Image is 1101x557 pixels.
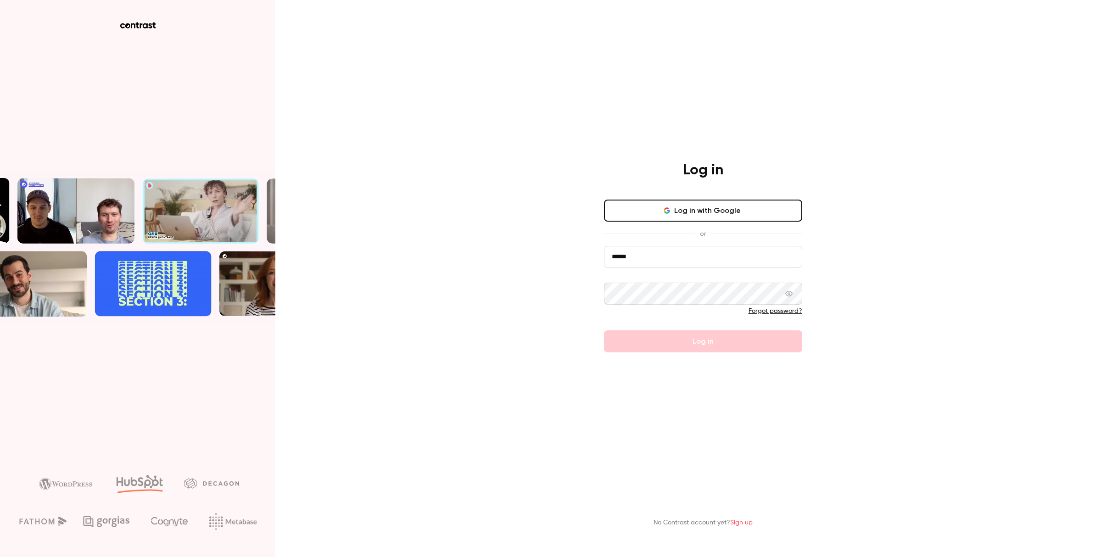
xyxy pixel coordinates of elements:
span: or [695,229,710,239]
a: Forgot password? [749,308,802,314]
button: Log in with Google [604,200,802,222]
a: Sign up [730,519,753,526]
h4: Log in [683,161,723,179]
p: No Contrast account yet? [654,518,753,528]
img: decagon [184,478,239,488]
